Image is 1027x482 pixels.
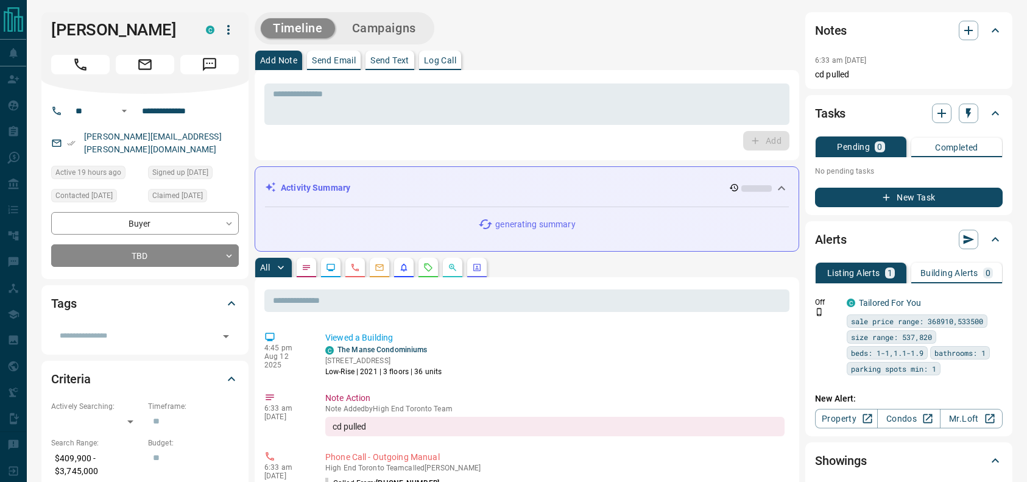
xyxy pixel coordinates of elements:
p: All [260,263,270,272]
div: cd pulled [325,417,785,436]
div: Thu Sep 05 2019 [148,166,239,183]
svg: Opportunities [448,263,457,272]
p: 6:33 am [264,463,307,472]
p: 6:33 am [264,404,307,413]
div: TBD [51,244,239,267]
span: Email [116,55,174,74]
button: Open [217,328,235,345]
svg: Requests [423,263,433,272]
p: Completed [935,143,978,152]
span: Contacted [DATE] [55,190,113,202]
p: [STREET_ADDRESS] [325,355,442,366]
p: 0 [877,143,882,151]
span: Call [51,55,110,74]
svg: Listing Alerts [399,263,409,272]
p: Off [815,297,839,308]
h2: Criteria [51,369,91,389]
svg: Lead Browsing Activity [326,263,336,272]
p: Log Call [424,56,456,65]
h1: [PERSON_NAME] [51,20,188,40]
span: beds: 1-1,1.1-1.9 [851,347,923,359]
p: Pending [837,143,870,151]
span: size range: 537,820 [851,331,932,343]
span: bathrooms: 1 [934,347,986,359]
p: cd pulled [815,68,1003,81]
p: Listing Alerts [827,269,880,277]
p: No pending tasks [815,162,1003,180]
p: 1 [888,269,892,277]
p: Timeframe: [148,401,239,412]
p: Building Alerts [920,269,978,277]
span: sale price range: 368910,533500 [851,315,983,327]
p: Add Note [260,56,297,65]
div: condos.ca [325,346,334,355]
h2: Alerts [815,230,847,249]
svg: Email Verified [67,139,76,147]
svg: Emails [375,263,384,272]
button: Campaigns [340,18,428,38]
p: 4:45 pm [264,344,307,352]
div: Sat Aug 09 2025 [148,189,239,206]
p: Send Email [312,56,356,65]
h2: Notes [815,21,847,40]
div: Tags [51,289,239,318]
svg: Notes [302,263,311,272]
svg: Push Notification Only [815,308,824,316]
a: The Manse Condominiums [337,346,427,354]
p: 0 [986,269,990,277]
span: Signed up [DATE] [152,166,208,179]
p: High End Toronto Team called [PERSON_NAME] [325,464,785,472]
a: [PERSON_NAME][EMAIL_ADDRESS][PERSON_NAME][DOMAIN_NAME] [84,132,222,154]
div: Notes [815,16,1003,45]
a: Condos [877,409,940,428]
h2: Tasks [815,104,845,123]
h2: Tags [51,294,76,313]
p: 6:33 am [DATE] [815,56,867,65]
span: Message [180,55,239,74]
p: Aug 12 2025 [264,352,307,369]
button: Open [117,104,132,118]
div: condos.ca [206,26,214,34]
span: Active 19 hours ago [55,166,121,179]
p: $409,900 - $3,745,000 [51,448,142,481]
div: Buyer [51,212,239,235]
p: Viewed a Building [325,331,785,344]
h2: Showings [815,451,867,470]
div: Activity Summary [265,177,789,199]
p: New Alert: [815,392,1003,405]
p: Phone Call - Outgoing Manual [325,451,785,464]
div: Showings [815,446,1003,475]
p: Activity Summary [281,182,350,194]
p: generating summary [495,218,575,231]
div: Tue Aug 12 2025 [51,166,142,183]
div: Criteria [51,364,239,394]
div: Alerts [815,225,1003,254]
p: [DATE] [264,413,307,421]
p: Budget: [148,438,239,448]
span: Claimed [DATE] [152,190,203,202]
span: parking spots min: 1 [851,363,936,375]
div: Tasks [815,99,1003,128]
p: Note Added by High End Toronto Team [325,405,785,413]
p: Note Action [325,392,785,405]
a: Property [815,409,878,428]
button: New Task [815,188,1003,207]
p: Search Range: [51,438,142,448]
p: [DATE] [264,472,307,480]
a: Mr.Loft [940,409,1003,428]
p: Actively Searching: [51,401,142,412]
button: Timeline [261,18,335,38]
p: Low-Rise | 2021 | 3 floors | 36 units [325,366,442,377]
p: Send Text [370,56,409,65]
div: Sat Aug 09 2025 [51,189,142,206]
svg: Calls [350,263,360,272]
svg: Agent Actions [472,263,482,272]
div: condos.ca [847,299,855,307]
a: Tailored For You [859,298,921,308]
